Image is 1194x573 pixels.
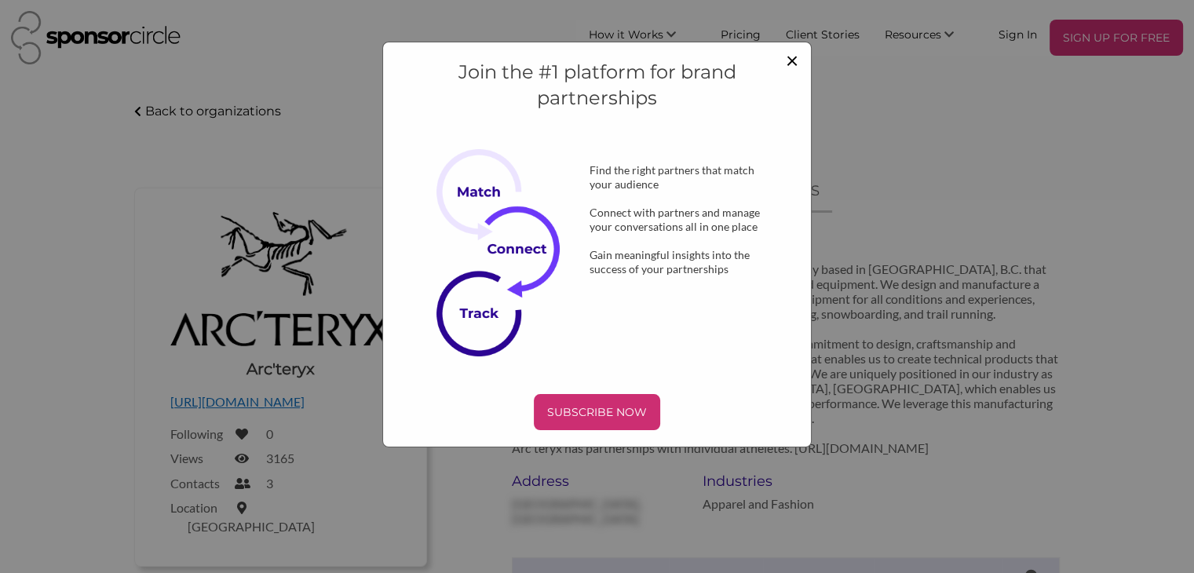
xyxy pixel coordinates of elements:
[436,149,578,356] img: Subscribe Now Image
[400,59,795,111] h4: Join the #1 platform for brand partnerships
[786,49,798,71] button: Close modal
[540,400,654,424] p: SUBSCRIBE NOW
[400,394,795,430] a: SUBSCRIBE NOW
[564,163,795,192] div: Find the right partners that match your audience
[564,206,795,234] div: Connect with partners and manage your conversations all in one place
[786,46,798,73] span: ×
[564,248,795,276] div: Gain meaningful insights into the success of your partnerships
